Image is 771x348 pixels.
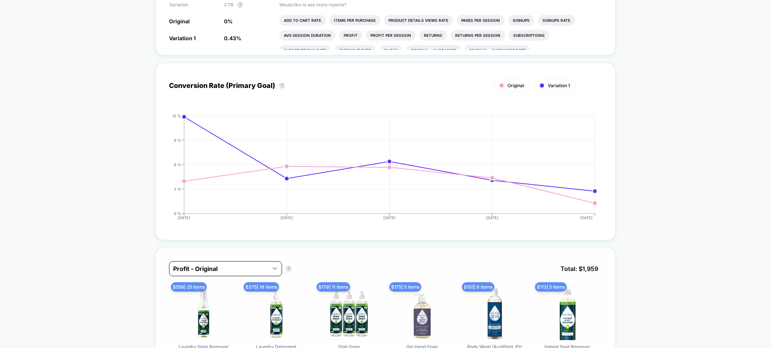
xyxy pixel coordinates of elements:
[224,18,233,24] span: 0 %
[383,215,396,220] tspan: [DATE]
[339,30,362,41] li: Profit
[451,30,505,41] li: Returns Per Session
[535,282,567,292] span: $ 113 | 5 items
[396,287,448,340] img: Gel Hand Soap
[224,2,233,8] span: CTR
[486,215,498,220] tspan: [DATE]
[379,45,402,56] li: Clicks
[169,35,196,41] span: Variation 1
[237,2,243,8] button: ?
[174,162,181,166] tspan: 6 %
[406,45,461,56] li: Original - Shop More
[279,2,602,8] p: Would like to see more reports?
[169,2,210,8] span: Variation
[171,282,207,292] span: $ 558 | 25 items
[224,35,241,41] span: 0.43 %
[548,83,570,88] span: Variation 1
[178,215,190,220] tspan: [DATE]
[317,282,350,292] span: $ 179 | 11 items
[169,18,190,24] span: Original
[538,15,575,26] li: Signups Rate
[419,30,447,41] li: Returns
[468,287,521,340] img: Body Wash (Acidified, PH Balanced)
[580,215,593,220] tspan: [DATE]
[250,287,303,340] img: Laundry Detergent (Concentrated, Sulfate-Free)
[384,15,453,26] li: Product Details Views Rate
[279,45,331,56] li: Subscriptions Rate
[335,45,376,56] li: Checkout Rate
[366,30,416,41] li: Profit Per Session
[174,211,181,215] tspan: 0 %
[323,287,375,340] img: Dish Soap
[509,30,549,41] li: Subscriptions
[508,15,534,26] li: Signups
[507,83,524,88] span: Original
[465,45,530,56] li: Original - Shop More rate
[279,83,285,89] button: ?
[162,114,594,227] div: CONVERSION_RATE
[244,282,279,292] span: $ 375 | 18 items
[174,138,181,142] tspan: 9 %
[457,15,504,26] li: Pages Per Session
[174,186,181,191] tspan: 3 %
[286,266,292,272] button: ?
[279,30,335,41] li: Avg Session Duration
[329,15,380,26] li: Items Per Purchase
[389,282,421,292] span: $ 175 | 5 items
[280,215,293,220] tspan: [DATE]
[172,113,181,118] tspan: 12 %
[541,287,594,340] img: Instant Spot Remover
[279,15,326,26] li: Add To Cart Rate
[177,287,230,340] img: Laundry Stain Remover
[462,282,494,292] span: $ 155 | 6 items
[557,261,602,276] span: Total: $ 1,959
